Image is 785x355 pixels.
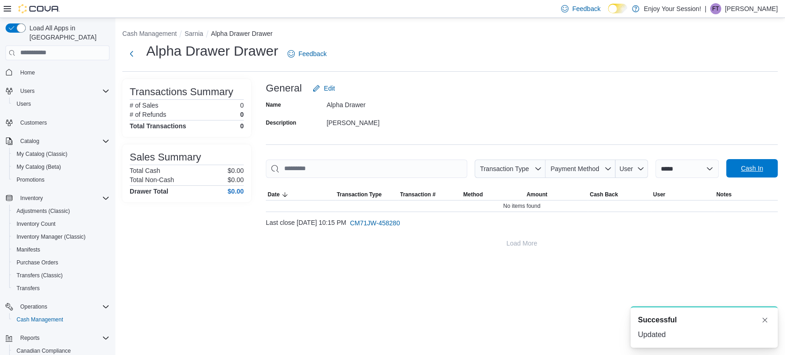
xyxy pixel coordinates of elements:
span: Load More [506,239,537,248]
button: Dismiss toast [759,315,770,326]
button: CM71JW-458280 [346,214,404,232]
button: Inventory Count [9,218,113,230]
button: Notes [714,189,778,200]
span: Transaction Type [337,191,382,198]
label: Name [266,101,281,109]
span: Catalog [20,137,39,145]
div: Alpha Drawer [327,97,450,109]
input: Dark Mode [608,4,627,13]
button: Purchase Orders [9,256,113,269]
span: Purchase Orders [17,259,58,266]
span: Date [268,191,280,198]
span: Cash Back [590,191,618,198]
span: Successful [638,315,676,326]
a: Purchase Orders [13,257,62,268]
span: Catalog [17,136,109,147]
span: Transaction Type [480,165,529,172]
span: Transfers (Classic) [13,270,109,281]
h4: 0 [240,122,244,130]
button: Load More [266,234,778,252]
span: Cash Management [17,316,63,323]
span: Manifests [13,244,109,255]
h6: Total Cash [130,167,160,174]
p: $0.00 [228,176,244,183]
a: Inventory Manager (Classic) [13,231,89,242]
button: Inventory [2,192,113,205]
button: Users [17,86,38,97]
button: My Catalog (Classic) [9,148,113,160]
h3: General [266,83,302,94]
span: Amount [527,191,547,198]
span: Transfers [17,285,40,292]
button: Users [2,85,113,97]
button: Alpha Drawer Drawer [211,30,273,37]
a: Customers [17,117,51,128]
a: Transfers (Classic) [13,270,66,281]
button: Payment Method [545,160,615,178]
span: Load All Apps in [GEOGRAPHIC_DATA] [26,23,109,42]
span: Users [17,86,109,97]
button: Transaction # [398,189,462,200]
a: Feedback [284,45,330,63]
button: Catalog [2,135,113,148]
label: Description [266,119,296,126]
button: Customers [2,116,113,129]
span: Feedback [572,4,600,13]
button: User [615,160,648,178]
nav: An example of EuiBreadcrumbs [122,29,778,40]
span: No items found [503,202,540,210]
span: My Catalog (Classic) [13,149,109,160]
span: Reports [20,334,40,342]
span: Canadian Compliance [17,347,71,355]
h4: $0.00 [228,188,244,195]
button: Cash Back [588,189,651,200]
button: Transaction Type [335,189,398,200]
span: Purchase Orders [13,257,109,268]
button: Reports [17,332,43,344]
button: Catalog [17,136,43,147]
span: Promotions [17,176,45,183]
span: Users [13,98,109,109]
span: Inventory Manager (Classic) [13,231,109,242]
span: Cash Management [13,314,109,325]
button: Next [122,45,141,63]
span: Transfers (Classic) [17,272,63,279]
div: Franky Thomas [710,3,721,14]
h3: Sales Summary [130,152,201,163]
button: Edit [309,79,338,97]
span: User [619,165,633,172]
button: Transfers [9,282,113,295]
p: [PERSON_NAME] [725,3,778,14]
button: User [651,189,715,200]
span: Customers [17,117,109,128]
span: Reports [17,332,109,344]
a: Cash Management [13,314,67,325]
span: Transaction # [400,191,435,198]
a: Adjustments (Classic) [13,206,74,217]
button: Method [461,189,525,200]
span: My Catalog (Beta) [13,161,109,172]
button: Transfers (Classic) [9,269,113,282]
a: Inventory Count [13,218,59,229]
span: User [653,191,665,198]
span: My Catalog (Beta) [17,163,61,171]
button: Adjustments (Classic) [9,205,113,218]
span: Transfers [13,283,109,294]
span: Users [17,100,31,108]
button: Users [9,97,113,110]
h4: Total Transactions [130,122,186,130]
button: My Catalog (Beta) [9,160,113,173]
span: Operations [17,301,109,312]
button: Inventory Manager (Classic) [9,230,113,243]
p: | [705,3,706,14]
span: My Catalog (Classic) [17,150,68,158]
span: Edit [324,84,335,93]
span: Payment Method [550,165,599,172]
a: My Catalog (Beta) [13,161,65,172]
span: Inventory Count [13,218,109,229]
span: Users [20,87,34,95]
span: Manifests [17,246,40,253]
p: 0 [240,102,244,109]
button: Cash Management [9,313,113,326]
